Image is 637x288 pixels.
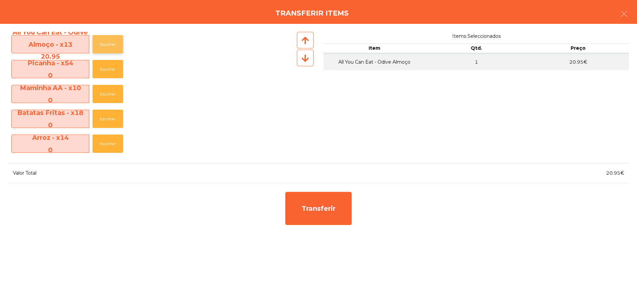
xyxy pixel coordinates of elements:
[93,35,123,53] button: Escolher
[93,110,123,128] button: Escolher
[12,144,89,156] div: 0
[275,8,349,18] h4: Transferir items
[12,69,89,81] div: 0
[93,60,123,78] button: Escolher
[285,192,352,225] div: Transferir
[606,170,624,176] span: 20.95€
[12,119,89,131] div: 0
[12,107,89,131] span: Batatas Fritas - x18
[425,53,527,71] td: 1
[527,53,629,71] td: 20.95€
[323,32,629,41] span: Items Seleccionados
[12,82,89,106] span: Maminha AA - x10
[13,170,36,176] span: Valor Total
[323,53,425,71] td: All You Can Eat - Odive Almoço
[12,26,89,62] span: All You Can Eat - Odive Almoço - x13
[527,43,629,53] th: Preço
[12,50,89,62] div: 20.95
[12,156,89,181] span: Feijão Preto - x7
[12,94,89,106] div: 0
[93,135,123,153] button: Escolher
[93,85,123,103] button: Escolher
[12,132,89,156] span: Arroz - x14
[12,57,89,81] span: Picanha - x54
[425,43,527,53] th: Qtd.
[323,43,425,53] th: Item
